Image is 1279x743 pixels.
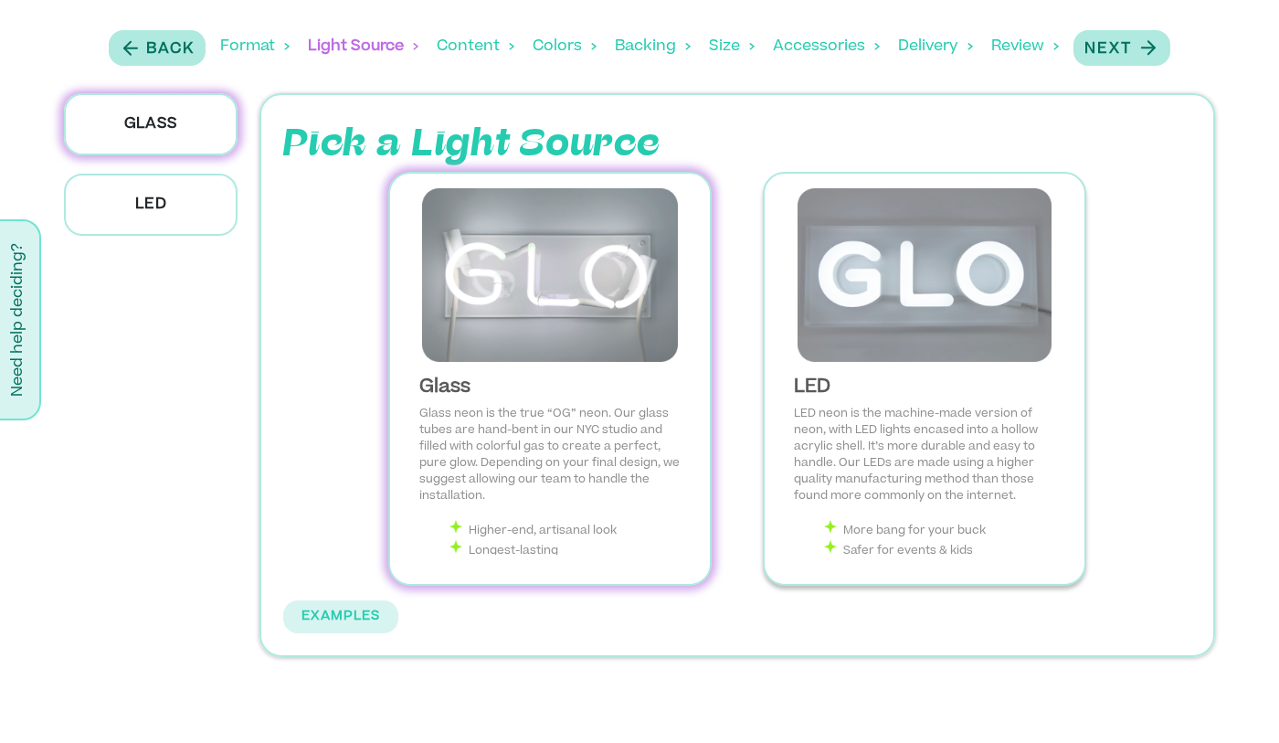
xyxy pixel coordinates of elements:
div: Glass [419,377,681,398]
li: More bang for your buck [823,519,1055,539]
p: LED neon is the machine-made version of neon, with LED lights encased into a hollow acrylic shell... [794,406,1055,504]
button: Back [109,30,206,66]
div: Accessories [773,18,880,75]
img: LED [779,188,1070,362]
div: LED [794,377,1055,398]
div: Delivery [898,18,973,75]
div: Content [437,18,514,75]
div: Backing [615,18,691,75]
p: Pick a Light Source [283,117,726,172]
p: Glass [64,93,238,155]
div: Review [991,18,1059,75]
button: Next [1073,30,1170,66]
div: Format [220,18,290,75]
img: Glass [405,188,695,362]
button: EXAMPLES [283,600,398,634]
p: Back [146,38,195,60]
li: Safer for events & kids [823,539,1055,559]
p: Glass neon is the true “OG” neon. Our glass tubes are hand-bent in our NYC studio and filled with... [419,406,681,504]
div: Light Source [308,18,418,75]
iframe: Chat Widget [1188,655,1279,743]
div: Size [709,18,755,75]
li: Longest-lasting [449,539,681,559]
li: Higher-end, artisanal look [449,519,681,539]
p: LED [64,174,238,236]
p: Next [1084,38,1132,60]
div: Colors [533,18,597,75]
